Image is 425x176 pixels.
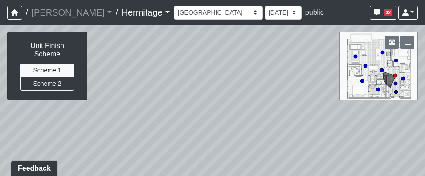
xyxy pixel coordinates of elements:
[31,4,112,21] a: [PERSON_NAME]
[112,4,121,21] span: /
[7,158,59,176] iframe: Ybug feedback widget
[16,41,78,58] h6: Unit Finish Scheme
[370,6,396,20] button: 32
[305,8,324,16] span: public
[20,77,74,91] button: Scheme 2
[20,64,74,77] button: Scheme 1
[22,4,31,21] span: /
[384,9,392,16] span: 32
[121,4,170,21] a: Hermitage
